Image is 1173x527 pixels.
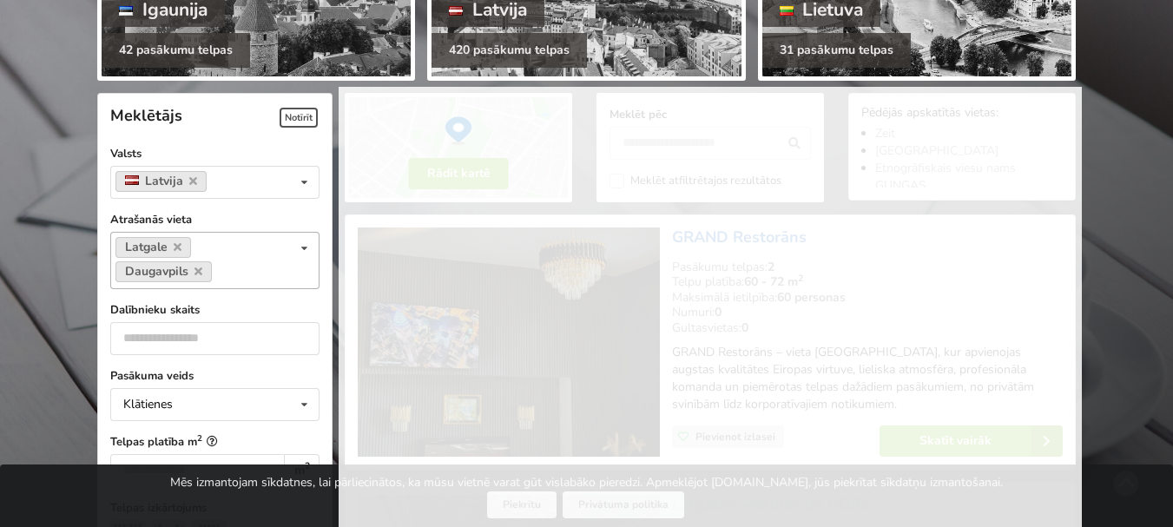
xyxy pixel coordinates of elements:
[110,145,320,162] label: Valsts
[115,171,207,192] a: Latvija
[280,108,318,128] span: Notīrīt
[123,399,173,411] div: Klātienes
[115,261,212,282] a: Daugavpils
[110,211,320,228] label: Atrašanās vieta
[197,432,202,444] sup: 2
[432,33,587,68] div: 420 pasākumu telpas
[284,454,320,487] div: m
[115,237,191,258] a: Latgale
[110,105,182,126] span: Meklētājs
[762,33,911,68] div: 31 pasākumu telpas
[102,33,250,68] div: 42 pasākumu telpas
[110,433,320,451] label: Telpas platība m
[110,301,320,319] label: Dalībnieku skaits
[110,367,320,385] label: Pasākuma veids
[305,459,310,472] sup: 2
